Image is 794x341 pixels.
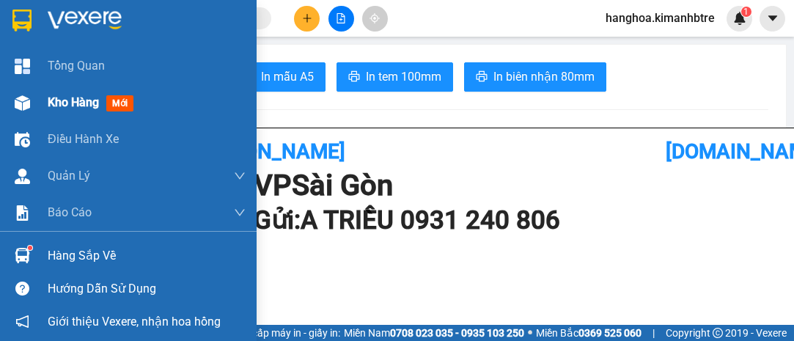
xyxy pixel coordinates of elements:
span: Kho hàng [48,95,99,109]
strong: 0369 525 060 [578,327,642,339]
span: plus [302,13,312,23]
span: question-circle [15,282,29,296]
span: Cung cấp máy in - giấy in: [226,325,340,341]
span: aim [370,13,380,23]
img: warehouse-icon [15,95,30,111]
span: Tổng Quan [48,56,105,75]
button: file-add [328,6,354,32]
img: warehouse-icon [15,248,30,263]
div: Hướng dẫn sử dụng [48,278,246,300]
span: printer [348,70,360,84]
button: plus [294,6,320,32]
span: | [653,325,655,341]
span: down [234,207,246,219]
button: printerIn tem 100mm [337,62,453,92]
img: logo-vxr [12,10,32,32]
button: caret-down [760,6,785,32]
button: aim [362,6,388,32]
span: Miền Nam [344,325,524,341]
span: down [234,170,246,182]
button: printerIn biên nhận 80mm [464,62,606,92]
img: icon-new-feature [733,12,746,25]
button: printerIn mẫu A5 [232,62,326,92]
span: caret-down [766,12,779,25]
span: Báo cáo [48,203,92,221]
span: file-add [336,13,346,23]
span: Điều hành xe [48,130,119,148]
div: Hàng sắp về [48,245,246,267]
span: ⚪️ [528,330,532,336]
span: mới [106,95,133,111]
span: hanghoa.kimanhbtre [594,9,727,27]
sup: 1 [28,246,32,250]
span: printer [476,70,488,84]
span: Miền Bắc [536,325,642,341]
span: notification [15,315,29,329]
span: copyright [713,328,723,338]
img: warehouse-icon [15,169,30,184]
span: In mẫu A5 [261,67,314,86]
sup: 1 [741,7,751,17]
span: In biên nhận 80mm [493,67,595,86]
span: In tem 100mm [366,67,441,86]
img: dashboard-icon [15,59,30,74]
strong: 0708 023 035 - 0935 103 250 [390,327,524,339]
span: Giới thiệu Vexere, nhận hoa hồng [48,312,221,331]
span: 1 [743,7,749,17]
img: warehouse-icon [15,132,30,147]
img: solution-icon [15,205,30,221]
span: Quản Lý [48,166,90,185]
